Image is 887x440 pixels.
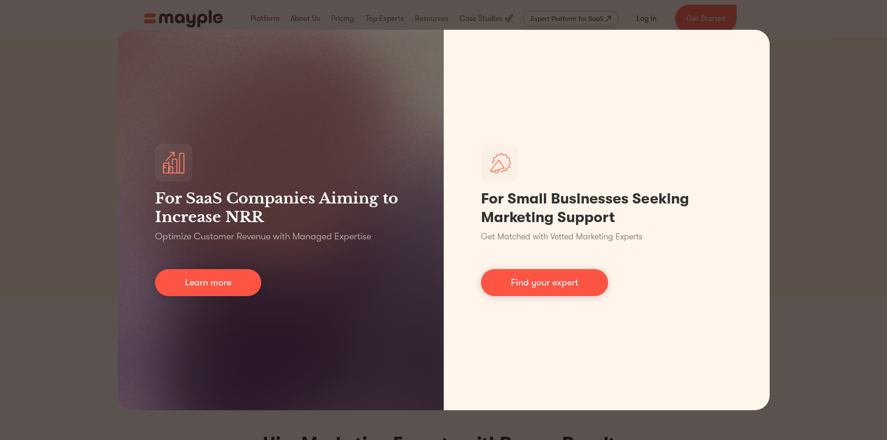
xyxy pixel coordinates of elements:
a: Find your expert [481,269,608,296]
p: Optimize Customer Revenue with Managed Expertise [155,230,371,243]
a: Learn more [155,269,261,296]
p: Get Matched with Vetted Marketing Experts [481,230,643,243]
h3: For SaaS Companies Aiming to Increase NRR [155,189,406,226]
h1: For Small Businesses Seeking Marketing Support [481,190,732,227]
